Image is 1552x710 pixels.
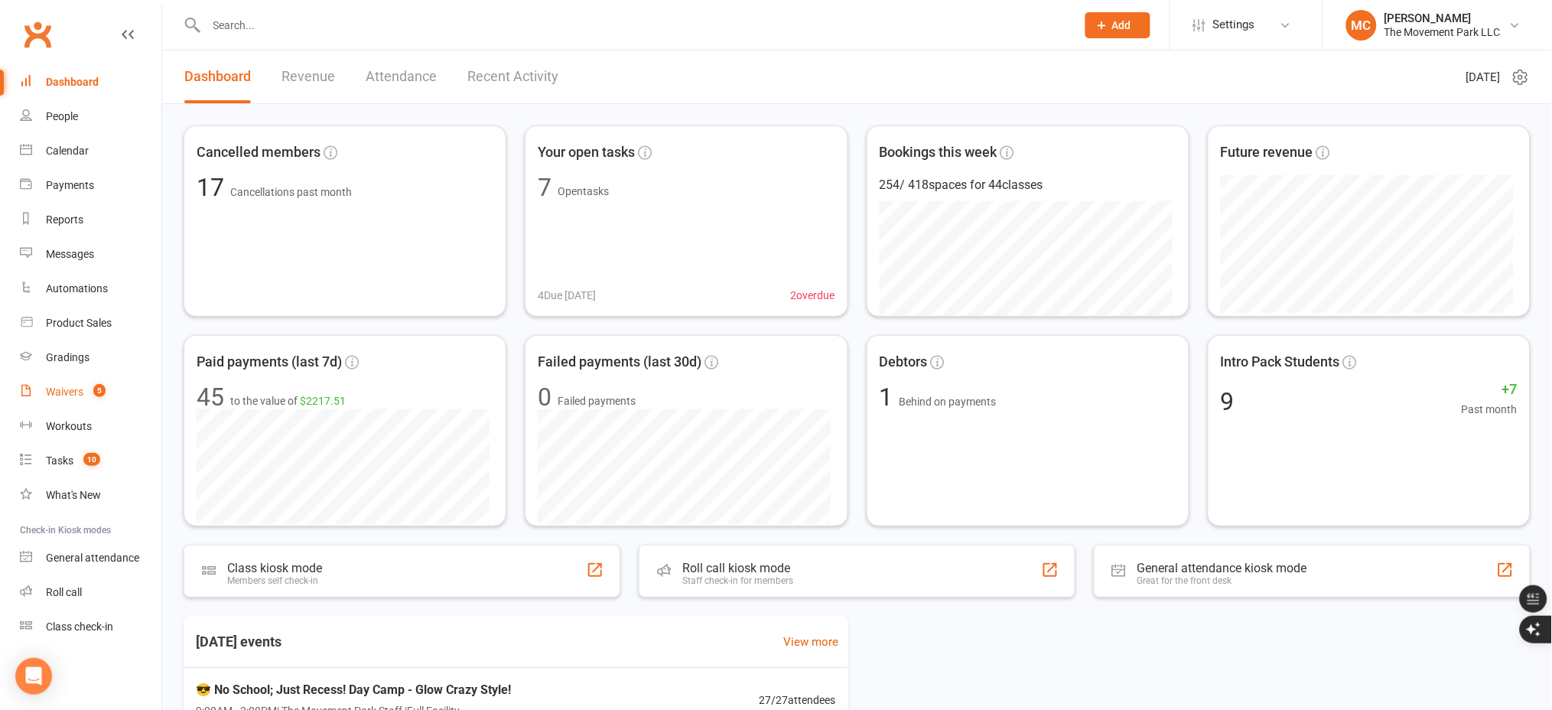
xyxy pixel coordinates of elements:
[20,306,161,340] a: Product Sales
[20,444,161,478] a: Tasks 10
[197,385,224,409] div: 45
[1346,10,1377,41] div: MC
[18,15,57,54] a: Clubworx
[880,175,1176,195] div: 254 / 418 spaces for 44 classes
[1112,19,1131,31] span: Add
[880,383,900,412] span: 1
[46,179,94,191] div: Payments
[227,575,322,586] div: Members self check-in
[46,586,82,598] div: Roll call
[20,375,161,409] a: Waivers 5
[1384,11,1501,25] div: [PERSON_NAME]
[46,351,89,363] div: Gradings
[20,272,161,306] a: Automations
[202,15,1066,36] input: Search...
[20,65,161,99] a: Dashboard
[46,248,94,260] div: Messages
[20,575,161,610] a: Roll call
[83,453,100,466] span: 10
[20,409,161,444] a: Workouts
[538,287,596,304] span: 4 Due [DATE]
[538,142,635,164] span: Your open tasks
[197,351,342,373] span: Paid payments (last 7d)
[1466,68,1501,86] span: [DATE]
[46,282,108,295] div: Automations
[20,203,161,237] a: Reports
[538,385,551,409] div: 0
[46,145,89,157] div: Calendar
[682,561,793,575] div: Roll call kiosk mode
[1462,379,1518,401] span: +7
[20,541,161,575] a: General attendance kiosk mode
[20,610,161,644] a: Class kiosk mode
[46,489,101,501] div: What's New
[1384,25,1501,39] div: The Movement Park LLC
[558,185,609,197] span: Open tasks
[880,142,997,164] span: Bookings this week
[184,628,294,656] h3: [DATE] events
[20,237,161,272] a: Messages
[880,351,928,373] span: Debtors
[20,340,161,375] a: Gradings
[1137,561,1307,575] div: General attendance kiosk mode
[538,175,551,200] div: 7
[46,386,83,398] div: Waivers
[760,692,836,708] span: 27 / 27 attendees
[20,99,161,134] a: People
[900,396,997,408] span: Behind on payments
[93,384,106,397] span: 5
[46,317,112,329] div: Product Sales
[366,50,437,103] a: Attendance
[467,50,558,103] a: Recent Activity
[784,633,839,651] a: View more
[230,392,346,409] span: to the value of
[184,50,251,103] a: Dashboard
[197,173,230,202] span: 17
[538,351,701,373] span: Failed payments (last 30d)
[791,287,835,304] span: 2 overdue
[15,658,52,695] div: Open Intercom Messenger
[281,50,335,103] a: Revenue
[300,395,346,407] span: $2217.51
[197,142,320,164] span: Cancelled members
[46,552,139,564] div: General attendance
[682,575,793,586] div: Staff check-in for members
[46,76,99,88] div: Dashboard
[1462,401,1518,418] span: Past month
[46,454,73,467] div: Tasks
[196,680,511,700] span: 😎 No School; Just Recess! Day Camp - Glow Crazy Style!
[1137,575,1307,586] div: Great for the front desk
[1085,12,1150,38] button: Add
[1221,351,1340,373] span: Intro Pack Students
[46,420,92,432] div: Workouts
[46,110,78,122] div: People
[20,134,161,168] a: Calendar
[46,620,113,633] div: Class check-in
[1221,389,1235,414] div: 9
[558,392,636,409] span: Failed payments
[227,561,322,575] div: Class kiosk mode
[1213,8,1255,42] span: Settings
[20,478,161,513] a: What's New
[230,186,352,198] span: Cancellations past month
[20,168,161,203] a: Payments
[46,213,83,226] div: Reports
[1221,142,1313,164] span: Future revenue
